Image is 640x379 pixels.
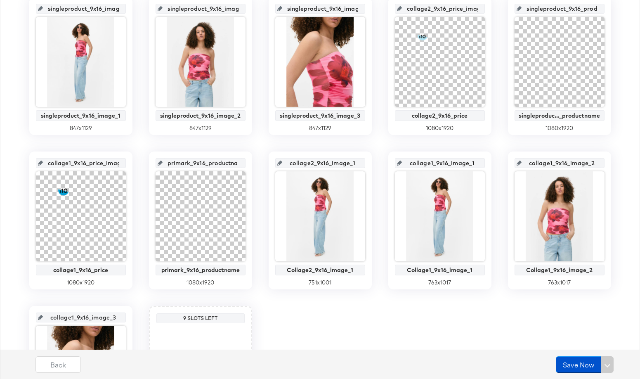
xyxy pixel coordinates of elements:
[397,267,483,273] div: Collage1_9x16_image_1
[36,124,126,132] div: 847 x 1129
[38,112,124,119] div: singleproduct_9x16_image_1
[517,267,602,273] div: Collage1_9x16_image_2
[515,124,605,132] div: 1080 x 1920
[275,279,365,287] div: 751 x 1001
[158,112,243,119] div: singleproduct_9x16_image_2
[277,112,363,119] div: singleproduct_9x16_image_3
[156,124,246,132] div: 847 x 1129
[158,315,243,322] div: 9 Slots Left
[35,356,81,373] button: Back
[275,124,365,132] div: 847 x 1129
[397,112,483,119] div: collage2_9x16_price
[515,279,605,287] div: 763 x 1017
[156,279,246,287] div: 1080 x 1920
[556,356,601,373] button: Save Now
[277,267,363,273] div: Collage2_9x16_image_1
[36,279,126,287] div: 1080 x 1920
[158,267,243,273] div: primark_9x16_productname
[38,267,124,273] div: collage1_9x16_price
[395,279,485,287] div: 763 x 1017
[517,112,602,119] div: singleproduc..._productname
[395,124,485,132] div: 1080 x 1920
